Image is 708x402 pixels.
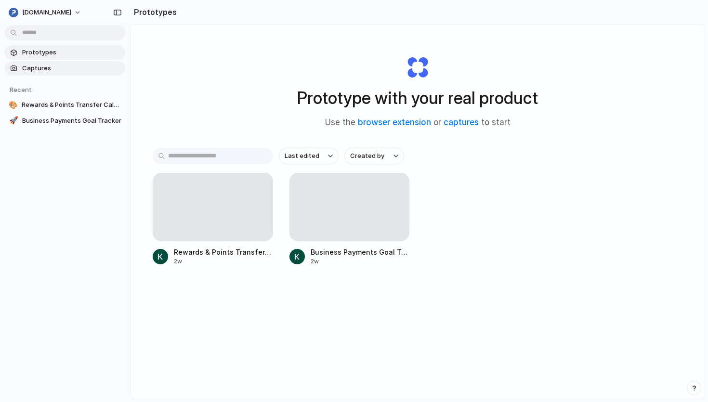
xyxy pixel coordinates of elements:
span: Use the or to start [325,117,511,129]
div: 2w [311,257,410,266]
a: Rewards & Points Transfer Calculator2w [153,173,273,266]
span: Business Payments Goal Tracker [22,116,121,126]
span: Created by [350,151,384,161]
span: Last edited [285,151,319,161]
span: Business Payments Goal Tracker [311,247,410,257]
a: Prototypes [5,45,125,60]
a: captures [444,117,479,127]
span: [DOMAIN_NAME] [22,8,71,17]
a: Captures [5,61,125,76]
span: Rewards & Points Transfer Calculator [174,247,273,257]
a: browser extension [358,117,431,127]
h1: Prototype with your real product [297,85,538,111]
div: 🎨 [9,100,18,110]
button: [DOMAIN_NAME] [5,5,86,20]
a: 🎨Rewards & Points Transfer Calculator [5,98,125,112]
button: Last edited [279,148,339,164]
div: 🚀 [9,116,18,126]
div: 2w [174,257,273,266]
button: Created by [344,148,404,164]
h2: Prototypes [130,6,177,18]
a: Business Payments Goal Tracker2w [289,173,410,266]
span: Recent [10,86,32,93]
span: Rewards & Points Transfer Calculator [22,100,121,110]
a: 🚀Business Payments Goal Tracker [5,114,125,128]
span: Captures [22,64,121,73]
span: Prototypes [22,48,121,57]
